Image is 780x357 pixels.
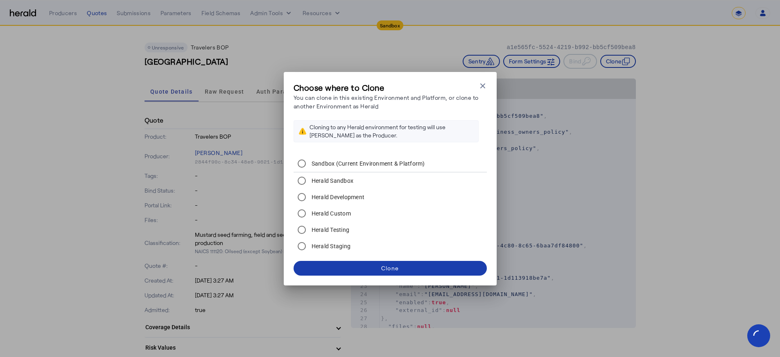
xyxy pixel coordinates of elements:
[310,226,350,234] label: Herald Testing
[381,264,399,272] div: Clone
[294,82,479,93] h3: Choose where to Clone
[310,242,351,250] label: Herald Staging
[310,123,473,139] div: Cloning to any Herald environment for testing will use [PERSON_NAME] as the Producer.
[310,159,425,168] label: Sandbox (Current Environment & Platform)
[310,209,351,218] label: Herald Custom
[294,261,487,276] button: Clone
[294,93,479,110] p: You can clone in this existing Environment and Platform, or clone to another Environment as Herald
[310,193,365,201] label: Herald Development
[310,177,354,185] label: Herald Sandbox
